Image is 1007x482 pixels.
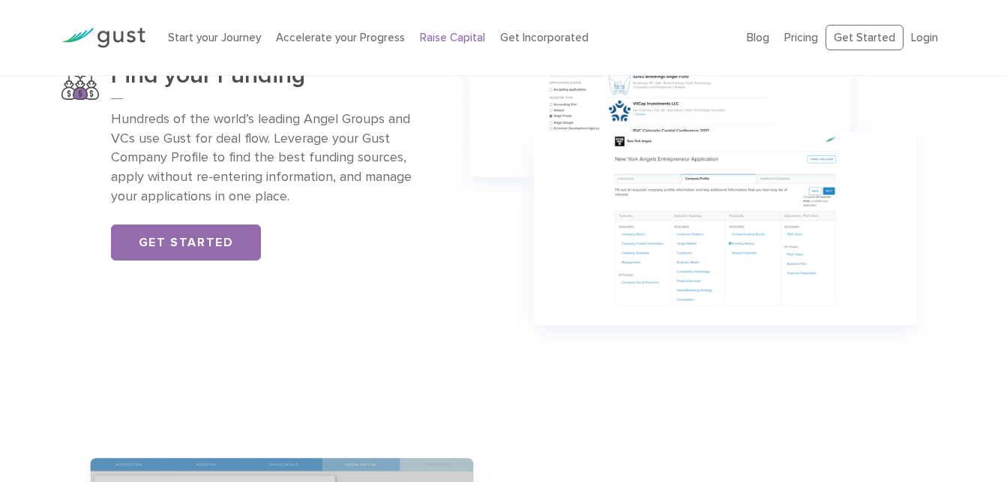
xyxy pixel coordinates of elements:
[500,31,589,44] a: Get Incorporated
[747,31,769,44] a: Blog
[826,25,904,51] a: Get Started
[911,31,938,44] a: Login
[61,62,99,100] img: Find Your Funding
[276,31,405,44] a: Accelerate your Progress
[111,224,261,261] a: Get Started
[420,31,485,44] a: Raise Capital
[784,31,818,44] a: Pricing
[168,31,261,44] a: Start your Journey
[61,28,145,48] img: Gust Logo
[111,110,417,207] p: Hundreds of the world’s leading Angel Groups and VCs use Gust for deal flow. Leverage your Gust C...
[111,62,417,99] h3: Find your Funding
